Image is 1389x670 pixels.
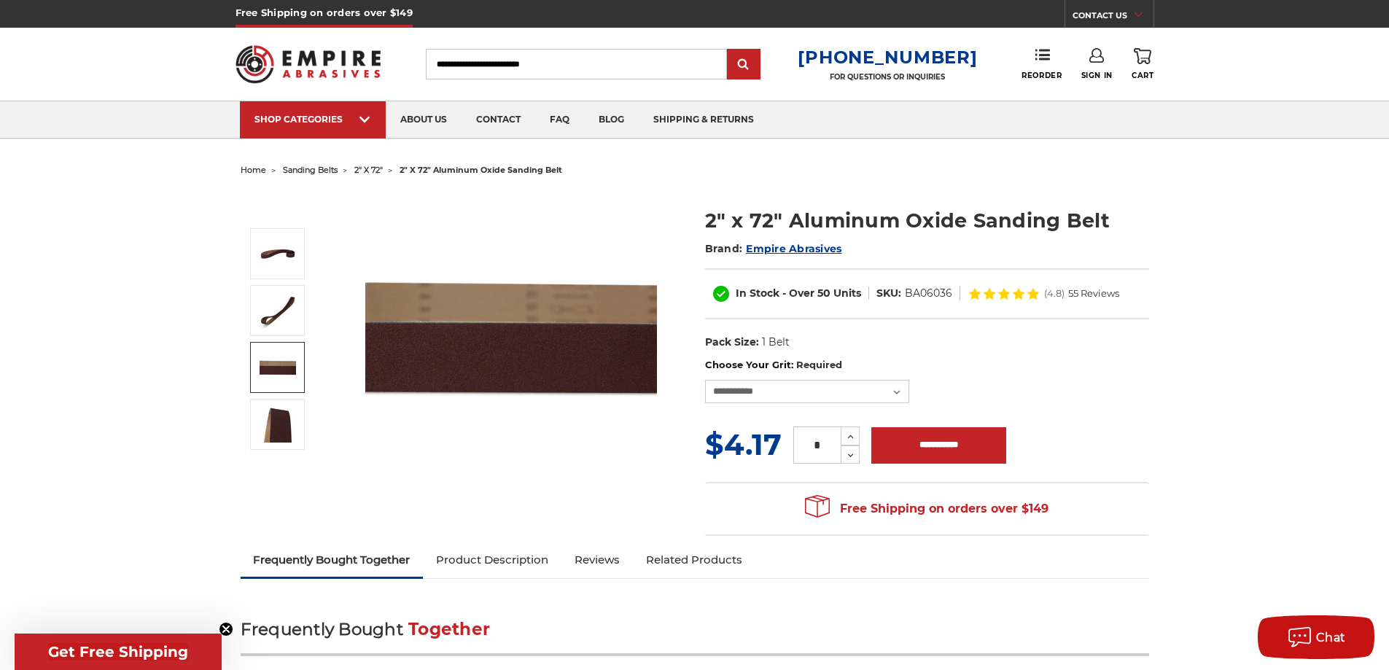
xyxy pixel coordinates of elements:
span: Free Shipping on orders over $149 [805,494,1048,523]
input: Submit [729,50,758,79]
a: [PHONE_NUMBER] [798,47,977,68]
img: 2" x 72" AOX Sanding Belt [260,349,296,386]
a: Frequently Bought Together [241,544,424,576]
span: 2" x 72" aluminum oxide sanding belt [400,165,562,175]
a: home [241,165,266,175]
a: Empire Abrasives [746,242,841,255]
a: blog [584,101,639,139]
label: Choose Your Grit: [705,358,1149,373]
dt: Pack Size: [705,335,759,350]
small: Required [796,359,842,370]
img: 2" x 72" - Aluminum Oxide Sanding Belt [260,406,296,443]
p: FOR QUESTIONS OR INQUIRIES [798,72,977,82]
span: $4.17 [705,426,782,462]
a: about us [386,101,462,139]
dt: SKU: [876,286,901,301]
div: Get Free ShippingClose teaser [15,634,222,670]
span: Sign In [1081,71,1113,80]
img: 2" x 72" Aluminum Oxide Pipe Sanding Belt [365,191,657,483]
span: 55 Reviews [1068,289,1119,298]
span: Cart [1132,71,1153,80]
a: CONTACT US [1073,7,1153,28]
span: Brand: [705,242,743,255]
span: In Stock [736,287,779,300]
img: 2" x 72" Aluminum Oxide Pipe Sanding Belt [260,235,296,272]
a: Product Description [423,544,561,576]
a: Related Products [633,544,755,576]
div: SHOP CATEGORIES [254,114,371,125]
a: shipping & returns [639,101,769,139]
button: Close teaser [219,622,233,636]
dd: BA06036 [905,286,952,301]
span: Reorder [1022,71,1062,80]
span: Units [833,287,861,300]
a: Cart [1132,48,1153,80]
span: Together [408,619,490,639]
dd: 1 Belt [762,335,790,350]
a: Reorder [1022,48,1062,79]
a: contact [462,101,535,139]
span: 50 [817,287,830,300]
h1: 2" x 72" Aluminum Oxide Sanding Belt [705,206,1149,235]
span: Frequently Bought [241,619,403,639]
span: Get Free Shipping [48,643,188,661]
a: 2" x 72" [354,165,383,175]
img: 2" x 72" Aluminum Oxide Sanding Belt [260,292,296,329]
button: Chat [1258,615,1374,659]
span: - Over [782,287,814,300]
img: Empire Abrasives [236,36,381,93]
a: sanding belts [283,165,338,175]
span: (4.8) [1044,289,1065,298]
a: Reviews [561,544,633,576]
a: faq [535,101,584,139]
span: Chat [1316,631,1346,644]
